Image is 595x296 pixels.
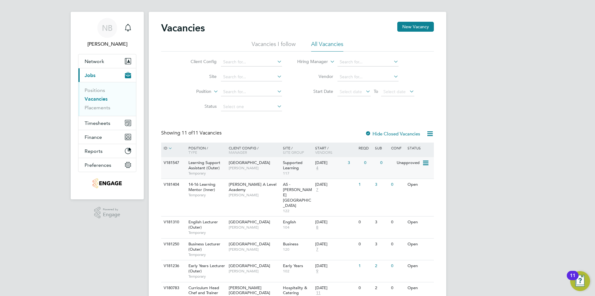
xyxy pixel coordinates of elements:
label: Client Config [181,59,217,64]
div: Jobs [78,82,136,116]
button: Network [78,54,136,68]
img: jambo-logo-retina.png [93,178,121,188]
span: 117 [283,171,312,176]
div: ID [162,143,184,154]
span: Type [188,150,197,155]
label: Position [176,89,211,95]
span: [PERSON_NAME] [229,247,280,252]
label: Hide Closed Vacancies [365,131,420,137]
div: [DATE] [315,160,345,166]
div: 0 [390,179,406,190]
div: Open [406,260,433,272]
div: [DATE] [315,182,355,187]
span: Business [283,241,298,247]
div: Open [406,282,433,294]
span: Temporary [188,252,226,257]
div: V180783 [162,282,184,294]
span: English [283,219,296,225]
span: 120 [283,247,312,252]
li: All Vacancies [311,40,343,52]
div: Open [406,179,433,190]
div: 0 [357,282,373,294]
span: Powered by [103,207,120,212]
label: Status [181,103,217,109]
span: Temporary [188,274,226,279]
a: Placements [85,105,110,111]
div: 0 [379,157,395,169]
span: [GEOGRAPHIC_DATA] [229,263,270,268]
span: Network [85,58,104,64]
input: Search for... [221,88,282,96]
a: Vacancies [85,96,108,102]
div: 0 [357,239,373,250]
span: [PERSON_NAME] [229,193,280,198]
span: [PERSON_NAME][GEOGRAPHIC_DATA] [229,285,270,296]
label: Site [181,74,217,79]
div: 0 [390,260,406,272]
div: Unapproved [395,157,422,169]
span: Temporary [188,230,226,235]
div: 2 [373,282,390,294]
div: Site / [281,143,314,157]
div: [DATE] [315,285,355,291]
button: New Vacancy [397,22,434,32]
a: NB[PERSON_NAME] [78,18,136,48]
div: Status [406,143,433,153]
input: Select one [221,102,282,111]
span: To [372,87,380,95]
div: 0 [357,216,373,228]
span: [PERSON_NAME] A Level Academy [229,182,276,192]
a: Positions [85,87,105,93]
div: 3 [373,239,390,250]
div: 0 [363,157,379,169]
div: Open [406,216,433,228]
input: Search for... [221,58,282,66]
span: Temporary [188,171,226,176]
div: Open [406,239,433,250]
span: Nick Briant [78,40,136,48]
span: Vendors [315,150,333,155]
span: AS - [PERSON_NAME][GEOGRAPHIC_DATA] [283,182,312,208]
span: 11 [315,290,321,296]
div: Position / [184,143,227,157]
span: 104 [283,225,312,230]
div: V181404 [162,179,184,190]
div: V181250 [162,239,184,250]
span: Temporary [188,193,226,198]
div: Sub [373,143,390,153]
span: Manager [229,150,247,155]
span: Site Group [283,150,304,155]
span: Supported Learning [283,160,302,171]
span: Early Years [283,263,303,268]
span: Early Years Lecturer (Outer) [188,263,225,274]
span: Finance [85,134,102,140]
span: 7 [315,247,319,252]
label: Vendor [297,74,333,79]
div: Client Config / [227,143,281,157]
div: Start / [314,143,357,157]
span: [PERSON_NAME] [229,225,280,230]
span: Preferences [85,162,111,168]
span: [GEOGRAPHIC_DATA] [229,219,270,225]
div: 11 [570,276,575,284]
span: 4 [315,166,319,171]
div: 3 [346,157,362,169]
span: 8 [315,225,319,230]
span: 14-16 Learning Mentor (Inner) [188,182,215,192]
div: V181547 [162,157,184,169]
span: Learning Support Assistant (Outer) [188,160,220,171]
input: Search for... [337,58,399,66]
button: Preferences [78,158,136,172]
div: [DATE] [315,242,355,247]
div: 0 [390,239,406,250]
h2: Vacancies [161,22,205,34]
label: Start Date [297,89,333,94]
label: Hiring Manager [292,59,328,65]
span: NB [102,24,112,32]
div: Conf [390,143,406,153]
button: Timesheets [78,116,136,130]
span: English Lecturer (Outer) [188,219,218,230]
div: 3 [373,179,390,190]
span: 11 of [182,130,193,136]
input: Search for... [337,73,399,81]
